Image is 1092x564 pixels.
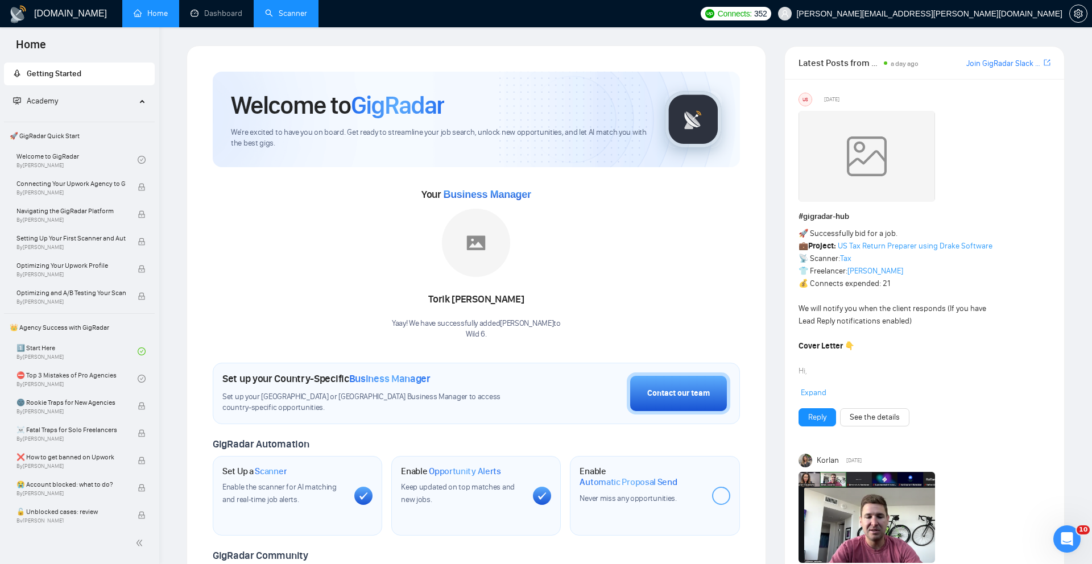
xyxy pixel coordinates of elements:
span: double-left [135,537,147,549]
span: By [PERSON_NAME] [16,408,126,415]
span: Academy [13,96,58,106]
h1: Enable [580,466,702,488]
a: dashboardDashboard [191,9,242,18]
span: 🔓 Unblocked cases: review [16,506,126,517]
span: Getting Started [27,69,81,78]
span: ☠️ Fatal Traps for Solo Freelancers [16,424,126,436]
span: Connects: [718,7,752,20]
span: GigRadar [351,90,444,121]
span: Business Manager [443,189,531,200]
span: lock [138,402,146,410]
img: gigradar-logo.png [665,91,722,148]
div: Torik [PERSON_NAME] [392,290,561,309]
span: We're excited to have you on board. Get ready to streamline your job search, unlock new opportuni... [231,127,647,149]
button: Contact our team [627,372,730,414]
span: 🚀 GigRadar Quick Start [5,125,154,147]
span: GigRadar Automation [213,438,309,450]
span: Enable the scanner for AI matching and real-time job alerts. [222,482,337,504]
a: See the details [850,411,900,424]
span: By [PERSON_NAME] [16,217,126,223]
span: Set up your [GEOGRAPHIC_DATA] or [GEOGRAPHIC_DATA] Business Manager to access country-specific op... [222,392,527,413]
span: check-circle [138,156,146,164]
span: By [PERSON_NAME] [16,244,126,251]
span: Academy [27,96,58,106]
div: US [799,93,812,106]
a: Welcome to GigRadarBy[PERSON_NAME] [16,147,138,172]
span: Optimizing Your Upwork Profile [16,260,126,271]
span: ❌ How to get banned on Upwork [16,451,126,463]
span: Setting Up Your First Scanner and Auto-Bidder [16,233,126,244]
a: ⛔ Top 3 Mistakes of Pro AgenciesBy[PERSON_NAME] [16,366,138,391]
a: Join GigRadar Slack Community [966,57,1041,70]
img: F09EM4TRGJF-image.png [799,472,935,563]
span: 352 [754,7,767,20]
span: Business Manager [349,372,431,385]
span: Navigating the GigRadar Platform [16,205,126,217]
h1: Welcome to [231,90,444,121]
span: 10 [1077,525,1090,534]
span: Automatic Proposal Send [580,476,677,488]
span: user [781,10,789,18]
button: setting [1069,5,1087,23]
span: By [PERSON_NAME] [16,463,126,470]
span: setting [1070,9,1087,18]
span: lock [138,292,146,300]
span: lock [138,238,146,246]
span: lock [138,183,146,191]
strong: Project: [808,241,836,251]
div: Contact our team [647,387,710,400]
span: lock [138,484,146,492]
p: Wild 6 . [392,329,561,340]
span: Your [421,188,531,201]
span: Latest Posts from the GigRadar Community [799,56,881,70]
a: US Tax Return Preparer using Drake Software [838,241,992,251]
img: Korlan [799,454,812,467]
span: Connecting Your Upwork Agency to GigRadar [16,178,126,189]
h1: Set Up a [222,466,287,477]
span: lock [138,429,146,437]
a: homeHome [134,9,168,18]
span: By [PERSON_NAME] [16,189,126,196]
a: 1️⃣ Start HereBy[PERSON_NAME] [16,339,138,364]
span: [DATE] [846,455,862,466]
span: Opportunity Alerts [429,466,501,477]
a: setting [1069,9,1087,18]
img: placeholder.png [442,209,510,277]
span: Korlan [817,454,839,467]
strong: Cover Letter 👇 [799,341,854,351]
img: upwork-logo.png [705,9,714,18]
span: Home [7,36,55,60]
span: By [PERSON_NAME] [16,298,126,305]
a: searchScanner [265,9,307,18]
span: a day ago [891,60,919,68]
a: export [1044,57,1050,68]
button: Reply [799,408,836,426]
span: Scanner [255,466,287,477]
span: lock [138,210,146,218]
span: check-circle [138,347,146,355]
span: By [PERSON_NAME] [16,517,126,524]
span: check-circle [138,375,146,383]
img: logo [9,5,27,23]
h1: Enable [401,466,501,477]
div: Yaay! We have successfully added [PERSON_NAME] to [392,318,561,340]
span: lock [138,265,146,273]
a: Reply [808,411,826,424]
li: Getting Started [4,63,155,85]
span: Never miss any opportunities. [580,494,676,503]
h1: Set up your Country-Specific [222,372,431,385]
span: By [PERSON_NAME] [16,490,126,497]
span: By [PERSON_NAME] [16,271,126,278]
span: rocket [13,69,21,77]
span: export [1044,58,1050,67]
iframe: Intercom live chat [1053,525,1081,553]
span: [DATE] [824,94,839,105]
span: 👑 Agency Success with GigRadar [5,316,154,339]
span: Expand [801,388,826,397]
span: Optimizing and A/B Testing Your Scanner for Better Results [16,287,126,298]
h1: # gigradar-hub [799,210,1050,223]
span: lock [138,511,146,519]
span: By [PERSON_NAME] [16,436,126,442]
button: See the details [840,408,909,426]
a: Tax [840,254,851,263]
